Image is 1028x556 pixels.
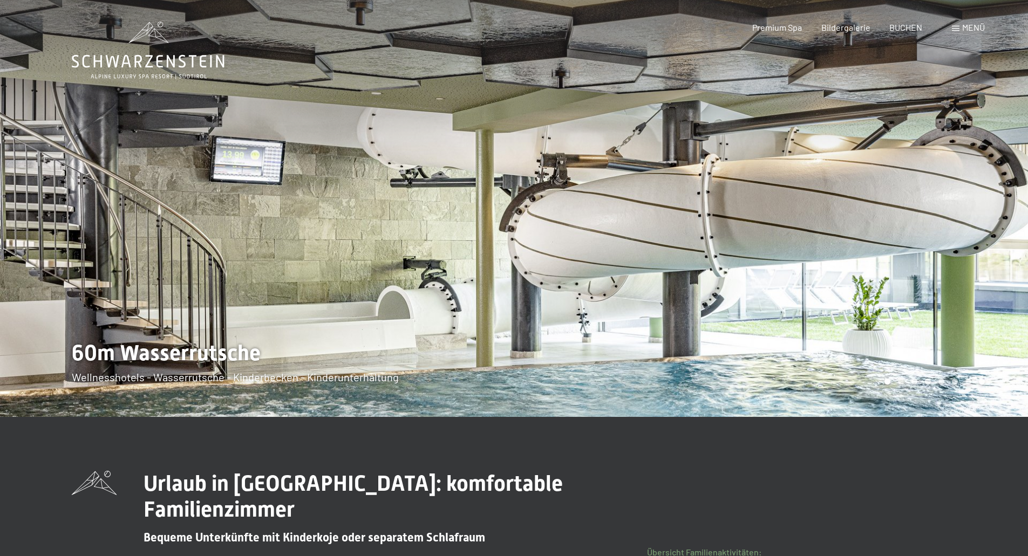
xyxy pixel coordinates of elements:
div: Carousel Page 8 [979,379,985,385]
div: Carousel Page 4 [925,379,931,385]
span: Menü [962,22,985,32]
div: Carousel Pagination [881,379,985,385]
a: Bildergalerie [821,22,870,32]
a: BUCHEN [889,22,922,32]
span: Bequeme Unterkünfte mit Kinderkoje oder separatem Schlafraum [144,531,485,544]
div: Carousel Page 5 [938,379,944,385]
div: Carousel Page 2 [898,379,904,385]
div: Carousel Page 3 [911,379,917,385]
div: Carousel Page 7 [965,379,971,385]
div: Carousel Page 6 [952,379,958,385]
div: Carousel Page 1 (Current Slide) [884,379,890,385]
a: Premium Spa [752,22,802,32]
span: Urlaub in [GEOGRAPHIC_DATA]: komfortable Familienzimmer [144,471,563,522]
